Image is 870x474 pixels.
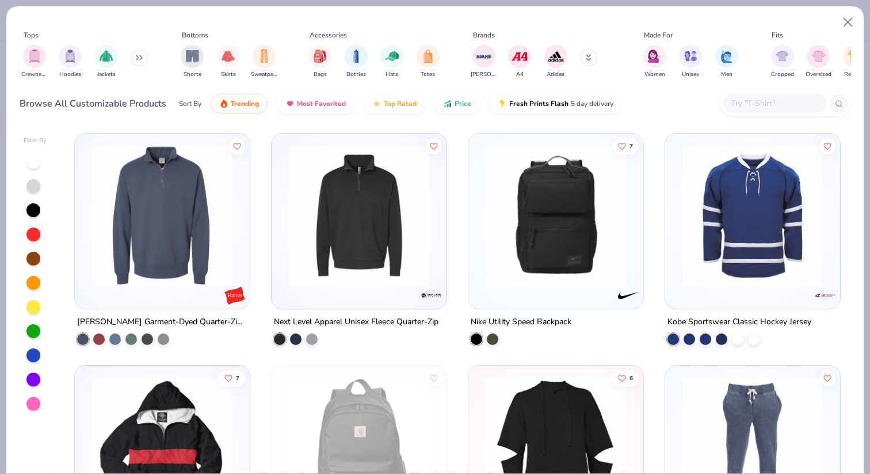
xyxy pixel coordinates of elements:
[434,94,480,113] button: Price
[648,50,661,63] img: Women Image
[59,45,82,79] button: filter button
[837,12,859,33] button: Close
[219,370,246,386] button: Like
[24,136,47,145] div: Filter By
[715,45,738,79] button: filter button
[21,45,48,79] div: filter for Crewnecks
[508,45,531,79] div: filter for A4
[384,99,417,108] span: Top Rated
[380,45,403,79] div: filter for Hats
[715,45,738,79] div: filter for Men
[77,315,247,329] div: [PERSON_NAME] Garment-Dyed Quarter-Zip Sweatshirt
[771,70,794,79] span: Cropped
[222,50,235,63] img: Skirts Image
[231,99,259,108] span: Trending
[819,138,835,154] button: Like
[471,45,497,79] div: filter for Adams
[498,99,507,108] img: flash.gif
[20,97,166,111] div: Browse All Customizable Products
[730,97,819,110] input: Try "T-Shirt"
[489,94,622,113] button: Fresh Prints Flash5 day delivery
[21,70,48,79] span: Crewnecks
[629,375,633,381] span: 6
[179,98,201,109] div: Sort By
[184,70,201,79] span: Shorts
[285,99,295,108] img: most_fav.gif
[677,145,829,286] img: f981fc6d-4c27-4d3d-b6a3-71cbc94a1561
[516,70,524,79] span: A4
[644,70,665,79] span: Women
[471,70,497,79] span: Adams
[308,45,331,79] div: filter for Bags
[417,45,440,79] div: filter for Totes
[297,99,346,108] span: Most Favorited
[251,45,277,79] div: filter for Sweatpants
[813,284,836,307] img: Kobe Sportswear logo
[221,70,236,79] span: Skirts
[544,45,567,79] button: filter button
[426,370,442,386] button: Like
[251,45,277,79] button: filter button
[544,45,567,79] div: filter for Adidas
[806,45,831,79] button: filter button
[314,50,326,63] img: Bags Image
[819,370,835,386] button: Like
[350,50,362,63] img: Bottles Image
[631,145,783,286] img: 18f9919c-45b8-45d8-b1a8-0f9476ac2f45
[219,99,228,108] img: trending.gif
[223,284,246,307] img: Hanes logo
[667,315,811,329] div: Kobe Sportswear Classic Hockey Jersey
[97,70,116,79] span: Jackets
[59,70,81,79] span: Hoodies
[417,45,440,79] button: filter button
[508,45,531,79] button: filter button
[364,94,425,113] button: Top Rated
[511,48,528,65] img: A4 Image
[181,45,204,79] button: filter button
[251,70,277,79] span: Sweatpants
[612,370,639,386] button: Like
[86,145,238,286] img: f8f14696-306e-47dc-8ba2-ea72c836f52b
[843,45,866,79] button: filter button
[629,143,633,149] span: 7
[258,50,270,63] img: Sweatpants Image
[679,45,702,79] button: filter button
[217,45,240,79] button: filter button
[422,50,434,63] img: Totes Image
[182,30,208,40] div: Bottoms
[776,50,789,63] img: Cropped Image
[100,50,113,63] img: Jackets Image
[24,30,39,40] div: Tops
[310,30,347,40] div: Accessories
[95,45,118,79] button: filter button
[547,48,564,65] img: Adidas Image
[571,97,613,111] span: 5 day delivery
[435,145,587,286] img: 8c128f31-ce3f-4a46-a4c6-ffb4c96e3e09
[480,145,632,286] img: 40887cfb-d8e3-47e6-91d9-601d6ca00187
[380,45,403,79] button: filter button
[421,70,435,79] span: Totes
[771,45,794,79] div: filter for Cropped
[277,94,354,113] button: Most Favorited
[211,94,268,113] button: Trending
[283,145,435,286] img: 0671a6cc-90a6-498a-8da7-3a60a10a24c5
[274,315,438,329] div: Next Level Apparel Unisex Fleece Quarter-Zip
[643,45,666,79] button: filter button
[345,45,368,79] div: filter for Bottles
[812,50,825,63] img: Oversized Image
[475,48,493,65] img: Adams Image
[721,70,732,79] span: Men
[806,70,831,79] span: Oversized
[471,315,571,329] div: Nike Utility Speed Backpack
[346,70,366,79] span: Bottles
[682,70,699,79] span: Unisex
[612,138,639,154] button: Like
[386,70,398,79] span: Hats
[308,45,331,79] button: filter button
[21,45,48,79] button: filter button
[772,30,783,40] div: Fits
[806,45,831,79] div: filter for Oversized
[59,45,82,79] div: filter for Hoodies
[181,45,204,79] div: filter for Shorts
[426,138,442,154] button: Like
